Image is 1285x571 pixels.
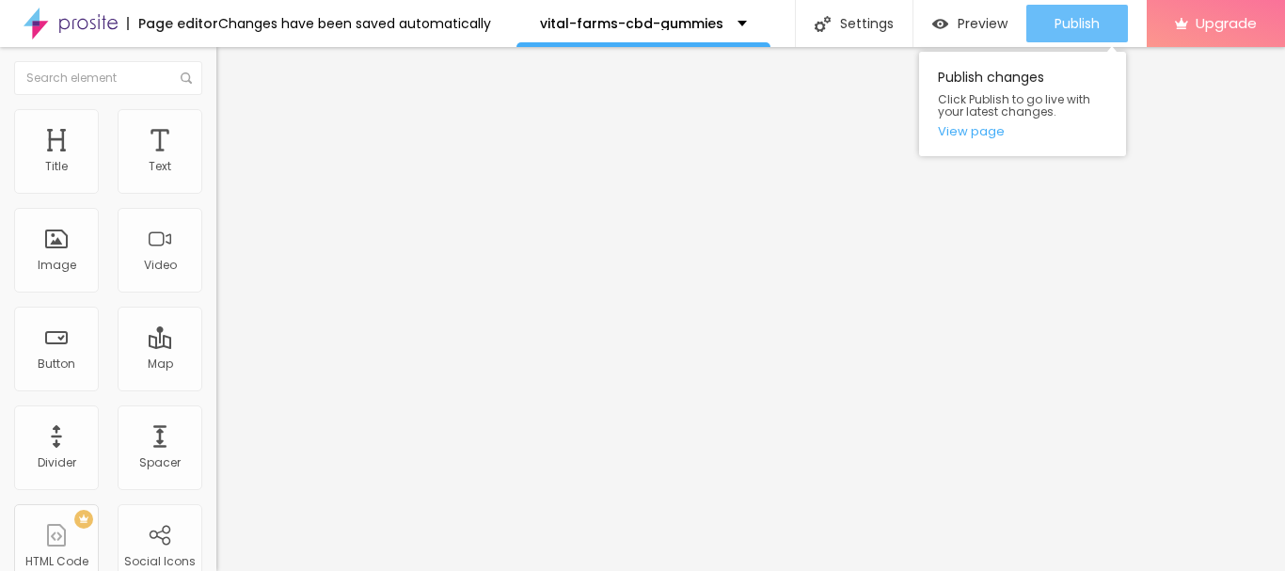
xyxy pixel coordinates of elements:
[149,160,171,173] div: Text
[139,456,181,469] div: Spacer
[127,17,218,30] div: Page editor
[144,259,177,272] div: Video
[919,52,1126,156] div: Publish changes
[25,555,88,568] div: HTML Code
[14,61,202,95] input: Search element
[1026,5,1128,42] button: Publish
[38,456,76,469] div: Divider
[148,357,173,371] div: Map
[38,357,75,371] div: Button
[932,16,948,32] img: view-1.svg
[1196,15,1257,31] span: Upgrade
[938,125,1107,137] a: View page
[38,259,76,272] div: Image
[218,17,491,30] div: Changes have been saved automatically
[938,93,1107,118] span: Click Publish to go live with your latest changes.
[45,160,68,173] div: Title
[216,47,1285,571] iframe: Editor
[913,5,1026,42] button: Preview
[124,555,196,568] div: Social Icons
[1055,16,1100,31] span: Publish
[540,17,723,30] p: vital-farms-cbd-gummies
[958,16,1007,31] span: Preview
[181,72,192,84] img: Icone
[815,16,831,32] img: Icone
